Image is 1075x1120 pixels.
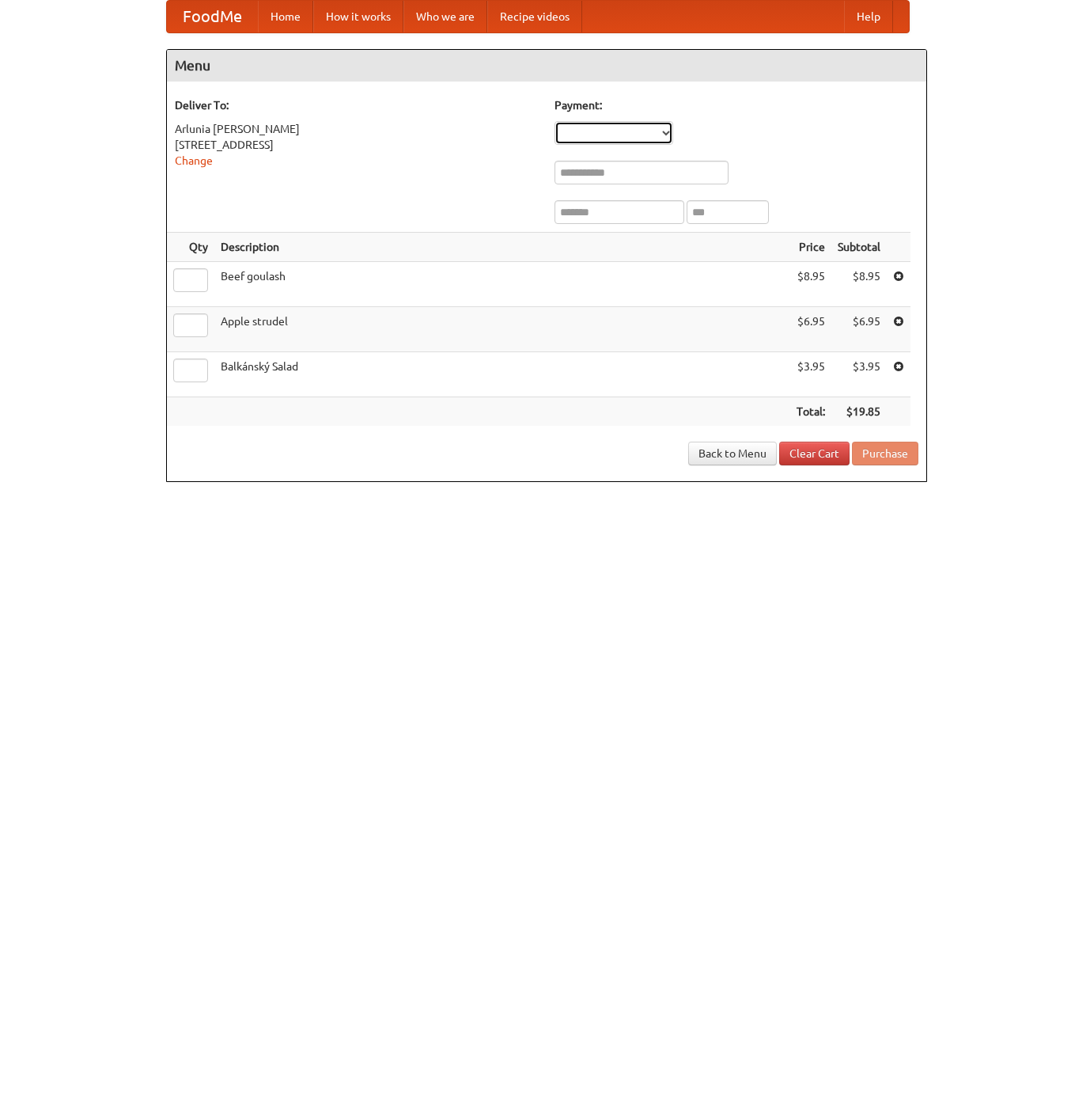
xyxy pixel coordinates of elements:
td: $8.95 [831,262,887,307]
th: Price [790,233,831,262]
h5: Deliver To: [175,97,539,113]
td: $8.95 [790,262,831,307]
h5: Payment: [555,97,918,113]
a: FoodMe [167,1,258,32]
a: Who we are [403,1,487,32]
a: Change [175,154,213,167]
a: How it works [313,1,403,32]
td: Balkánský Salad [214,352,790,397]
td: Apple strudel [214,307,790,352]
button: Purchase [852,442,918,465]
div: [STREET_ADDRESS] [175,137,539,153]
th: Qty [167,233,214,262]
a: Back to Menu [688,442,777,465]
a: Recipe videos [487,1,582,32]
h4: Menu [167,50,926,82]
td: $3.95 [790,352,831,397]
a: Help [844,1,893,32]
th: Total: [790,397,831,427]
th: Description [214,233,790,262]
a: Clear Cart [779,442,850,465]
th: Subtotal [831,233,887,262]
td: Beef goulash [214,262,790,307]
td: $6.95 [790,307,831,352]
div: Arlunia [PERSON_NAME] [175,121,539,137]
a: Home [258,1,313,32]
td: $3.95 [831,352,887,397]
th: $19.85 [831,397,887,427]
td: $6.95 [831,307,887,352]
